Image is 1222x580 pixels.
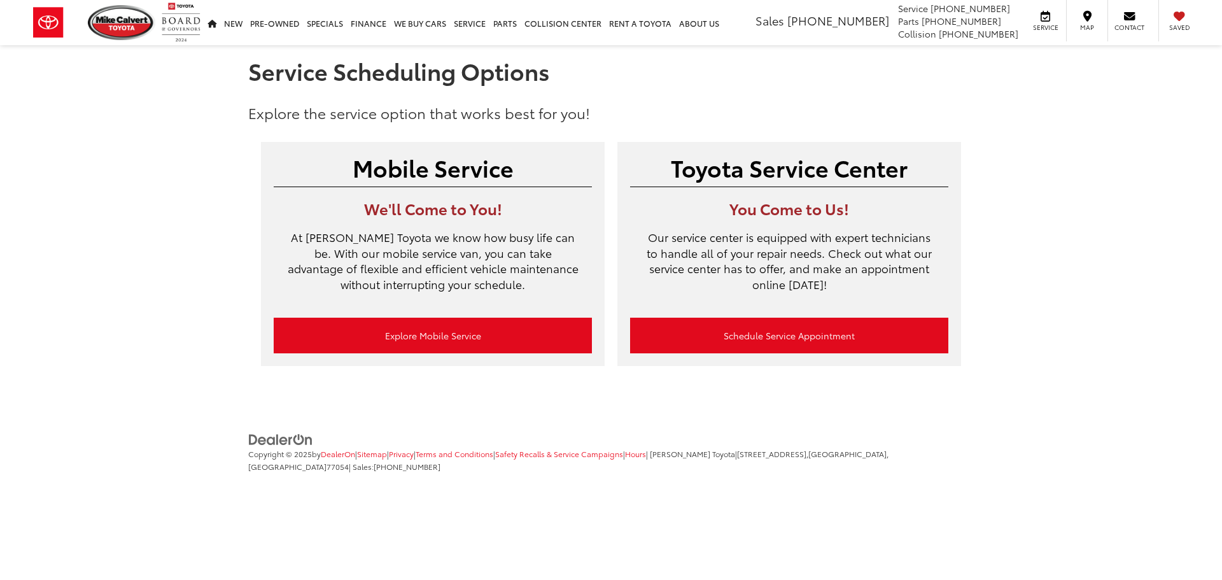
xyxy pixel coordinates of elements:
[349,461,440,472] span: | Sales:
[931,2,1010,15] span: [PHONE_NUMBER]
[248,448,312,459] span: Copyright © 2025
[274,229,592,305] p: At [PERSON_NAME] Toyota we know how busy life can be. With our mobile service van, you can take a...
[630,200,948,216] h3: You Come to Us!
[374,461,440,472] span: [PHONE_NUMBER]
[630,318,948,353] a: Schedule Service Appointment
[1031,23,1060,32] span: Service
[312,448,355,459] span: by
[274,155,592,180] h2: Mobile Service
[389,448,414,459] a: Privacy
[414,448,493,459] span: |
[88,5,155,40] img: Mike Calvert Toyota
[355,448,387,459] span: |
[327,461,349,472] span: 77054
[922,15,1001,27] span: [PHONE_NUMBER]
[630,155,948,180] h2: Toyota Service Center
[248,433,313,447] img: DealerOn
[248,58,974,83] h1: Service Scheduling Options
[939,27,1018,40] span: [PHONE_NUMBER]
[357,448,387,459] a: Sitemap
[737,448,808,459] span: [STREET_ADDRESS],
[630,229,948,305] p: Our service center is equipped with expert technicians to handle all of your repair needs. Check ...
[625,448,646,459] a: Hours
[808,448,888,459] span: [GEOGRAPHIC_DATA],
[274,200,592,216] h3: We'll Come to You!
[248,103,974,123] p: Explore the service option that works best for you!
[248,461,327,472] span: [GEOGRAPHIC_DATA]
[898,2,928,15] span: Service
[248,432,313,445] a: DealerOn
[623,448,646,459] span: |
[898,27,936,40] span: Collision
[495,448,623,459] a: Safety Recalls & Service Campaigns, Opens in a new tab
[416,448,493,459] a: Terms and Conditions
[493,448,623,459] span: |
[755,12,784,29] span: Sales
[1114,23,1144,32] span: Contact
[898,15,919,27] span: Parts
[321,448,355,459] a: DealerOn Home Page
[1073,23,1101,32] span: Map
[274,318,592,353] a: Explore Mobile Service
[387,448,414,459] span: |
[787,12,889,29] span: [PHONE_NUMBER]
[1165,23,1193,32] span: Saved
[646,448,735,459] span: | [PERSON_NAME] Toyota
